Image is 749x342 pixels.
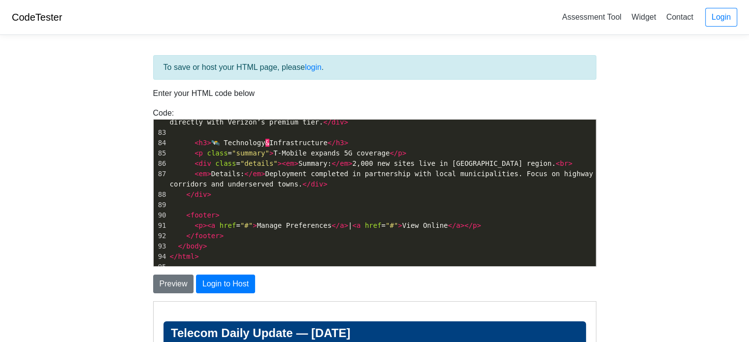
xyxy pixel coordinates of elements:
div: 89 [154,200,168,210]
span: = Manage Preferences | = View Online [170,221,481,229]
span: </ [327,139,336,147]
span: > [253,221,257,229]
h3: 📈 Pricing & Plans [10,123,432,143]
span: < [195,139,198,147]
span: href [220,221,236,229]
div: 87 [154,169,168,179]
a: Assessment Tool [558,9,625,25]
span: > [207,190,211,198]
span: </ [448,221,456,229]
span: 🛰️ Technology Infrastructure [170,139,349,147]
span: div [311,180,323,188]
span: "#" [386,221,398,229]
span: html [178,252,195,260]
h2: Telecom Daily Update — [DATE] [10,20,432,43]
a: login [305,63,322,71]
div: 92 [154,231,168,241]
span: "details" [240,159,278,167]
span: ></ [460,221,473,229]
span: > [261,170,265,178]
span: a [357,221,360,229]
span: </ [244,170,253,178]
span: </ [186,190,195,198]
span: </ [186,232,195,240]
h3: 🔹 Regulatory & Policy [10,70,432,90]
span: > [207,139,211,147]
div: Code: [146,107,604,267]
a: Widget [627,9,660,25]
span: & [265,139,269,147]
span: a [456,221,460,229]
div: 94 [154,251,168,262]
span: em [340,159,348,167]
div: 83 [154,127,168,138]
div: 86 [154,158,168,169]
span: class [215,159,236,167]
div: 91 [154,220,168,231]
span: > [220,232,224,240]
a: CodeTester [12,12,62,23]
span: > [344,139,348,147]
span: > [195,252,198,260]
span: > [398,221,402,229]
h3: 🛰️ Technology & Infrastructure [10,176,432,196]
span: = T-Mobile expands 5G coverage [170,149,407,157]
span: p [199,221,203,229]
span: a [340,221,344,229]
span: </ [323,118,331,126]
span: p [199,149,203,157]
span: href [365,221,382,229]
div: 85 [154,148,168,158]
span: < [555,159,559,167]
div: 88 [154,189,168,200]
span: div [195,190,207,198]
span: br [560,159,568,167]
div: 93 [154,241,168,251]
span: </ [302,180,311,188]
p: Enter your HTML code below [153,88,596,99]
em: Summary: [10,159,48,168]
span: > [477,221,481,229]
span: < [195,159,198,167]
span: Details: Deployment completed in partnership with local municipalities. Focus on highway corridor... [170,170,597,188]
span: > [215,211,219,219]
strong: 12 updates across 5 categories [10,53,127,62]
a: Contact [662,9,697,25]
div: 90 [154,210,168,220]
span: < [186,211,190,219]
span: > [344,118,348,126]
span: em [286,159,294,167]
button: Preview [153,275,194,293]
span: = Summary: 2,000 new sites live in [GEOGRAPHIC_DATA] region. [170,159,573,167]
div: 95 [154,262,168,272]
span: > [568,159,572,167]
span: "summary" [232,149,269,157]
div: 84 [154,138,168,148]
span: div [331,118,344,126]
span: p [398,149,402,157]
span: em [199,170,207,178]
span: </ [390,149,398,157]
span: </ [331,159,340,167]
span: > [207,170,211,178]
span: > [344,221,348,229]
span: </ [331,221,340,229]
span: > [323,180,327,188]
em: Summary: [10,106,48,115]
p: FCC releases new spectrum auction rules Auction scheduled for Q2 2026 with new small-carrier prov... [10,97,432,115]
div: To save or host your HTML page, please . [153,55,596,80]
span: >< [278,159,286,167]
span: < [195,170,198,178]
button: Login to Host [196,275,255,293]
span: footer [195,232,220,240]
span: em [253,170,261,178]
span: h3 [336,139,344,147]
span: > [269,149,273,157]
span: </ [170,252,178,260]
span: >< [203,221,211,229]
span: </ [178,242,186,250]
span: footer [191,211,216,219]
span: body [186,242,203,250]
p: AT&T introduces new unlimited plan Includes premium hotspot access at no additional cost. [10,151,432,168]
span: h3 [199,139,207,147]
